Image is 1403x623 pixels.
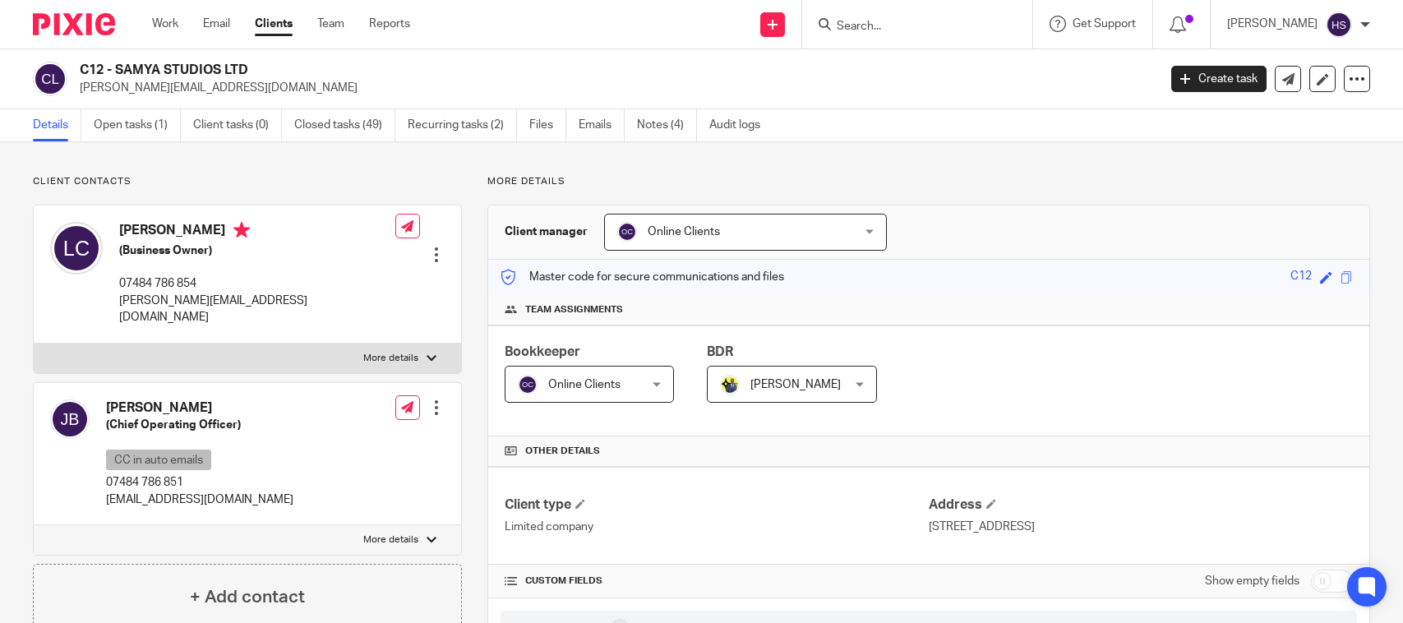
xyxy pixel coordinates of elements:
span: Bookkeeper [505,345,580,358]
img: svg%3E [33,62,67,96]
img: svg%3E [50,222,103,275]
span: [PERSON_NAME] [750,379,841,390]
p: [PERSON_NAME][EMAIL_ADDRESS][DOMAIN_NAME] [119,293,395,326]
a: Create task [1171,66,1267,92]
a: Emails [579,109,625,141]
div: C12 [1290,268,1312,287]
a: Audit logs [709,109,773,141]
h2: C12 - SAMYA STUDIOS LTD [80,62,933,79]
a: Clients [255,16,293,32]
img: svg%3E [1326,12,1352,38]
p: [EMAIL_ADDRESS][DOMAIN_NAME] [106,491,293,508]
h4: Address [929,496,1353,514]
h5: (Business Owner) [119,242,395,259]
p: Client contacts [33,175,462,188]
span: Get Support [1073,18,1136,30]
img: Pixie [33,13,115,35]
span: Online Clients [648,226,720,238]
p: Limited company [505,519,929,535]
p: CC in auto emails [106,450,211,470]
p: More details [363,533,418,547]
h5: (Chief Operating Officer) [106,417,293,433]
p: [STREET_ADDRESS] [929,519,1353,535]
a: Recurring tasks (2) [408,109,517,141]
span: BDR [707,345,733,358]
a: Reports [369,16,410,32]
img: svg%3E [518,375,538,395]
h4: CUSTOM FIELDS [505,575,929,588]
span: Other details [525,445,600,458]
a: Details [33,109,81,141]
a: Email [203,16,230,32]
img: svg%3E [617,222,637,242]
a: Files [529,109,566,141]
a: Team [317,16,344,32]
p: 07484 786 851 [106,474,293,491]
p: More details [487,175,1370,188]
h3: Client manager [505,224,588,240]
h4: + Add contact [190,584,305,610]
p: 07484 786 854 [119,275,395,292]
h4: [PERSON_NAME] [119,222,395,242]
a: Client tasks (0) [193,109,282,141]
p: Master code for secure communications and files [501,269,784,285]
h4: Client type [505,496,929,514]
input: Search [835,20,983,35]
span: Online Clients [548,379,621,390]
p: [PERSON_NAME][EMAIL_ADDRESS][DOMAIN_NAME] [80,80,1147,96]
label: Show empty fields [1205,573,1299,589]
img: svg%3E [50,399,90,439]
p: More details [363,352,418,365]
a: Open tasks (1) [94,109,181,141]
p: [PERSON_NAME] [1227,16,1318,32]
a: Work [152,16,178,32]
h4: [PERSON_NAME] [106,399,293,417]
i: Primary [233,222,250,238]
a: Notes (4) [637,109,697,141]
span: Team assignments [525,303,623,316]
a: Closed tasks (49) [294,109,395,141]
img: Dennis-Starbridge.jpg [720,375,740,395]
